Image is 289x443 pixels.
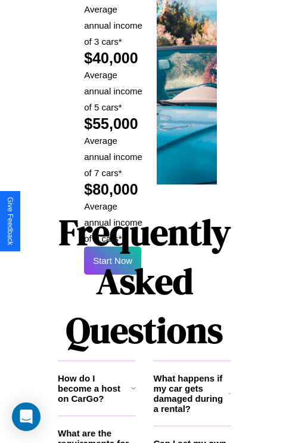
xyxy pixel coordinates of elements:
h2: $55,000 [84,115,144,133]
h2: $80,000 [84,181,144,198]
div: Open Intercom Messenger [12,402,41,431]
div: Give Feedback [6,197,14,245]
p: Average annual income of 9 cars* [84,198,144,247]
h1: Frequently Asked Questions [58,202,231,361]
button: Start Now [84,247,141,275]
p: Average annual income of 3 cars* [84,1,144,50]
h3: How do I become a host on CarGo? [58,373,131,404]
h3: What happens if my car gets damaged during a rental? [154,373,228,414]
p: Average annual income of 7 cars* [84,133,144,181]
h2: $40,000 [84,50,144,67]
p: Average annual income of 5 cars* [84,67,144,115]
